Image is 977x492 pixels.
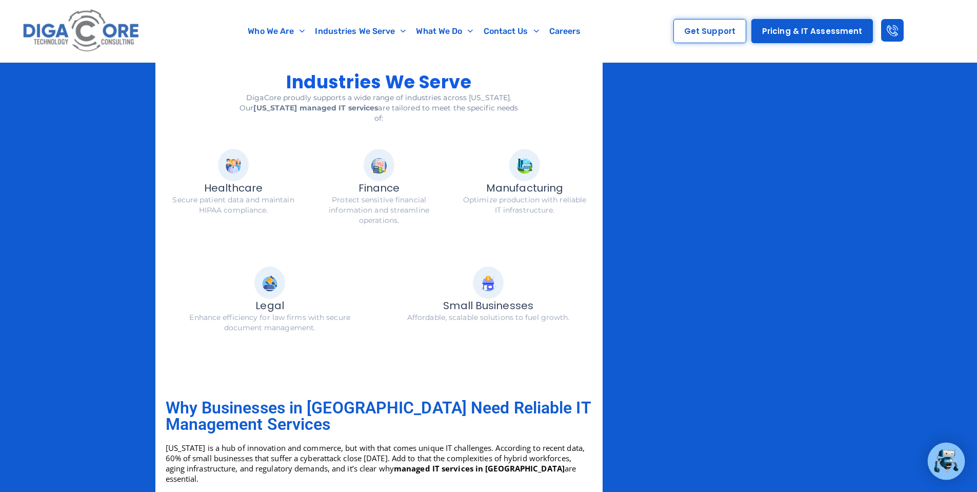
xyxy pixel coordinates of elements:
a: What We Do [411,20,478,43]
span: Pricing & IT Assessment [762,27,862,35]
a: Pricing & IT Assessment [751,19,873,43]
strong: [US_STATE] managed IT services [253,103,378,112]
span: Manufacturing [486,181,563,195]
nav: Menu [192,20,637,43]
span: Small Businesses [443,298,533,313]
img: Digacore logo 1 [20,5,143,57]
strong: managed IT services in [GEOGRAPHIC_DATA] [394,463,565,474]
span: Finance [358,181,400,195]
a: Industries We Serve [310,20,411,43]
p: Affordable, scalable solutions to fuel growth. [389,312,587,323]
p: [US_STATE] is a hub of innovation and commerce, but with that comes unique IT challenges. Accordi... [166,443,592,484]
p: Secure patient data and maintain HIPAA compliance. [171,195,296,215]
p: DigaCore proudly supports a wide range of industries across [US_STATE]. Our are tailored to meet ... [237,92,521,123]
a: Who We Are [243,20,310,43]
span: Get Support [684,27,735,35]
a: Get Support [673,19,746,43]
h2: Industries We Serve [161,72,597,92]
p: Protect sensitive financial information and streamline operations. [316,195,442,225]
a: Careers [544,20,586,43]
span: Legal [255,298,284,313]
p: Enhance efficiency for law firms with secure document management. [171,312,369,333]
a: Contact Us [478,20,544,43]
h2: Why Businesses in [GEOGRAPHIC_DATA] Need Reliable IT Management Services [166,400,592,432]
p: Optimize production with reliable IT infrastructure. [462,195,587,215]
span: Healthcare [204,181,263,195]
